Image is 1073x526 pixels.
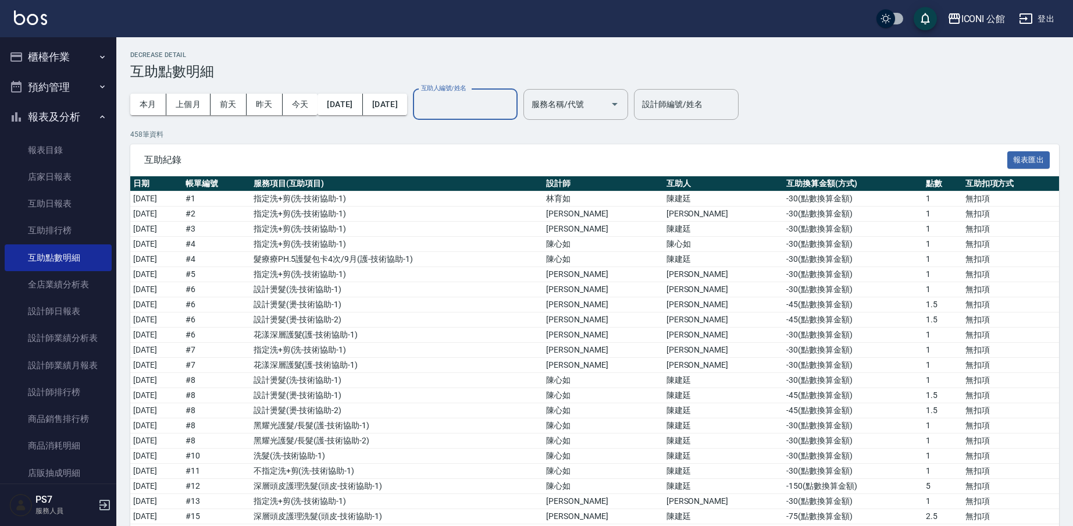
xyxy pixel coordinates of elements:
[5,432,112,459] a: 商品消耗明細
[923,464,962,479] td: 1
[963,464,1059,479] td: 無扣項
[211,94,247,115] button: 前天
[183,509,251,524] td: # 15
[664,449,783,464] td: 陳建廷
[130,237,183,252] td: [DATE]
[251,282,543,297] td: 設計燙髮 ( 洗-技術協助-1 )
[783,388,923,403] td: -45 ( 點數換算金額 )
[1007,151,1050,169] button: 報表匯出
[923,479,962,494] td: 5
[251,403,543,418] td: 設計燙髮 ( 燙-技術協助-2 )
[543,433,663,449] td: 陳心如
[5,298,112,325] a: 設計師日報表
[543,282,663,297] td: [PERSON_NAME]
[251,343,543,358] td: 指定洗+剪 ( 洗-技術協助-1 )
[783,343,923,358] td: -30 ( 點數換算金額 )
[251,191,543,207] td: 指定洗+剪 ( 洗-技術協助-1 )
[923,509,962,524] td: 2.5
[251,312,543,328] td: 設計燙髮 ( 燙-技術協助-2 )
[923,449,962,464] td: 1
[543,207,663,222] td: [PERSON_NAME]
[183,388,251,403] td: # 8
[183,464,251,479] td: # 11
[783,297,923,312] td: -45 ( 點數換算金額 )
[183,207,251,222] td: # 2
[914,7,937,30] button: save
[5,460,112,486] a: 店販抽成明細
[9,493,33,517] img: Person
[130,94,166,115] button: 本月
[543,418,663,433] td: 陳心如
[963,509,1059,524] td: 無扣項
[963,328,1059,343] td: 無扣項
[5,244,112,271] a: 互助點數明細
[923,358,962,373] td: 1
[183,479,251,494] td: # 12
[783,358,923,373] td: -30 ( 點數換算金額 )
[783,267,923,282] td: -30 ( 點數換算金額 )
[664,191,783,207] td: 陳建廷
[963,267,1059,282] td: 無扣項
[183,449,251,464] td: # 10
[130,222,183,237] td: [DATE]
[923,403,962,418] td: 1.5
[664,312,783,328] td: [PERSON_NAME]
[251,449,543,464] td: 洗髮 ( 洗-技術協助-1 )
[664,207,783,222] td: [PERSON_NAME]
[543,222,663,237] td: [PERSON_NAME]
[783,494,923,509] td: -30 ( 點數換算金額 )
[130,207,183,222] td: [DATE]
[783,282,923,297] td: -30 ( 點數換算金額 )
[543,343,663,358] td: [PERSON_NAME]
[251,358,543,373] td: 花漾深層護髮 ( 護-技術協助-1 )
[923,267,962,282] td: 1
[5,352,112,379] a: 設計師業績月報表
[130,343,183,358] td: [DATE]
[543,509,663,524] td: [PERSON_NAME]
[5,42,112,72] button: 櫃檯作業
[664,222,783,237] td: 陳建廷
[664,297,783,312] td: [PERSON_NAME]
[183,252,251,267] td: # 4
[251,297,543,312] td: 設計燙髮 ( 燙-技術協助-1 )
[183,222,251,237] td: # 3
[963,207,1059,222] td: 無扣項
[251,509,543,524] td: 深層頭皮護理洗髮 ( 頭皮-技術協助-1 )
[183,343,251,358] td: # 7
[923,433,962,449] td: 1
[130,388,183,403] td: [DATE]
[664,388,783,403] td: 陳建廷
[130,129,1059,140] p: 458 筆資料
[664,176,783,191] th: 互助人
[923,252,962,267] td: 1
[923,388,962,403] td: 1.5
[363,94,407,115] button: [DATE]
[923,328,962,343] td: 1
[183,176,251,191] th: 帳單編號
[130,191,183,207] td: [DATE]
[183,267,251,282] td: # 5
[543,358,663,373] td: [PERSON_NAME]
[130,358,183,373] td: [DATE]
[318,94,362,115] button: [DATE]
[5,190,112,217] a: 互助日報表
[543,449,663,464] td: 陳心如
[543,464,663,479] td: 陳心如
[543,403,663,418] td: 陳心如
[605,95,624,113] button: Open
[251,252,543,267] td: 髮療療PH.5護髮包卡4次/9月 ( 護-技術協助-1 )
[664,252,783,267] td: 陳建廷
[251,207,543,222] td: 指定洗+剪 ( 洗-技術協助-1 )
[963,403,1059,418] td: 無扣項
[251,222,543,237] td: 指定洗+剪 ( 洗-技術協助-1 )
[5,379,112,406] a: 設計師排行榜
[183,282,251,297] td: # 6
[664,373,783,388] td: 陳建廷
[251,479,543,494] td: 深層頭皮護理洗髮 ( 頭皮-技術協助-1 )
[1007,154,1050,165] a: 報表匯出
[783,373,923,388] td: -30 ( 點數換算金額 )
[130,51,1059,59] h2: Decrease Detail
[251,388,543,403] td: 設計燙髮 ( 燙-技術協助-1 )
[130,63,1059,80] h3: 互助點數明細
[664,418,783,433] td: 陳建廷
